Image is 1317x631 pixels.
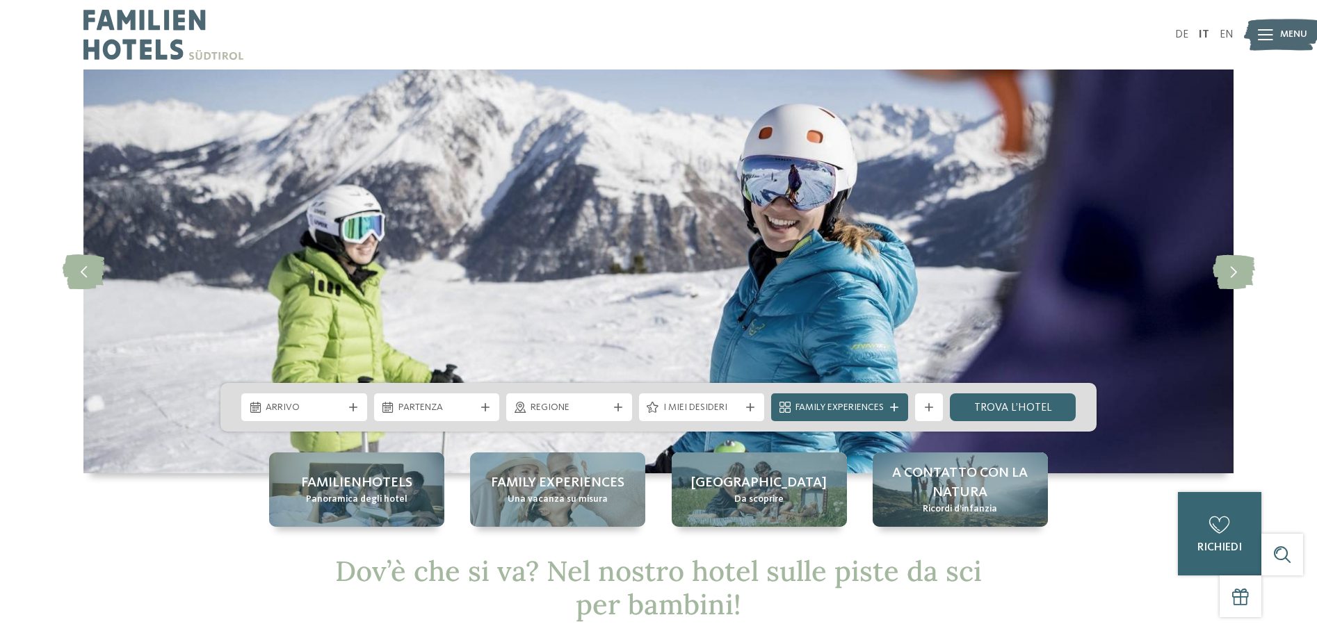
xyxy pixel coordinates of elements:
span: Family Experiences [795,401,884,415]
a: Hotel sulle piste da sci per bambini: divertimento senza confini [GEOGRAPHIC_DATA] Da scoprire [672,452,847,527]
a: Hotel sulle piste da sci per bambini: divertimento senza confini Familienhotels Panoramica degli ... [269,452,444,527]
a: Hotel sulle piste da sci per bambini: divertimento senza confini Family experiences Una vacanza s... [470,452,645,527]
span: I miei desideri [663,401,741,415]
span: Da scoprire [734,493,784,507]
a: DE [1175,29,1188,40]
span: Panoramica degli hotel [306,493,407,507]
a: Hotel sulle piste da sci per bambini: divertimento senza confini A contatto con la natura Ricordi... [873,452,1048,527]
span: A contatto con la natura [887,464,1034,502]
a: EN [1220,29,1234,40]
img: Hotel sulle piste da sci per bambini: divertimento senza confini [83,69,1234,473]
a: richiedi [1178,492,1261,575]
span: Dov’è che si va? Nel nostro hotel sulle piste da sci per bambini! [335,553,982,622]
a: trova l’hotel [950,393,1076,421]
span: [GEOGRAPHIC_DATA] [691,473,827,493]
span: Familienhotels [301,473,412,493]
span: Partenza [398,401,476,415]
span: Regione [531,401,608,415]
span: Ricordi d’infanzia [923,502,997,516]
a: IT [1199,29,1209,40]
span: Family experiences [491,473,624,493]
span: Arrivo [266,401,343,415]
span: Menu [1280,28,1307,42]
span: Una vacanza su misura [508,493,608,507]
span: richiedi [1197,542,1242,553]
